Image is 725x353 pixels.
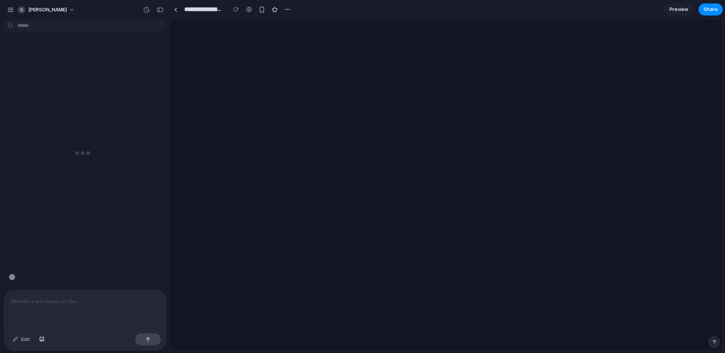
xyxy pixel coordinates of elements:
button: [PERSON_NAME] [15,4,79,16]
span: [PERSON_NAME] [28,6,67,14]
button: Share [699,3,723,15]
span: Preview [669,6,688,13]
a: Preview [664,3,694,15]
span: Share [703,6,718,13]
